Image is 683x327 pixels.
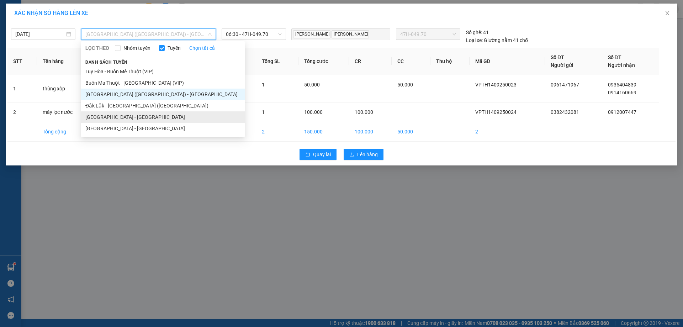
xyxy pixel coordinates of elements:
[256,48,298,75] th: Tổng SL
[121,44,153,52] span: Nhóm tuyến
[551,54,564,60] span: Số ĐT
[7,48,37,75] th: STT
[256,122,298,142] td: 2
[470,122,545,142] td: 2
[608,90,636,95] span: 0914160669
[400,29,456,39] span: 47H-049.70
[305,152,310,158] span: rollback
[349,152,354,158] span: upload
[475,109,517,115] span: VPTH1409250024
[293,30,330,38] span: [PERSON_NAME]
[551,62,573,68] span: Người gửi
[470,48,545,75] th: Mã GD
[14,10,88,16] span: XÁC NHẬN SỐ HÀNG LÊN XE
[37,48,96,75] th: Tên hàng
[397,82,413,88] span: 50.000
[85,44,109,52] span: LỌC THEO
[7,75,37,102] td: 1
[357,151,378,158] span: Lên hàng
[608,82,636,88] span: 0935404839
[608,54,621,60] span: Số ĐT
[392,48,430,75] th: CC
[304,109,323,115] span: 100.000
[208,32,212,36] span: down
[81,123,245,134] li: [GEOGRAPHIC_DATA] - [GEOGRAPHIC_DATA]
[81,111,245,123] li: [GEOGRAPHIC_DATA] - [GEOGRAPHIC_DATA]
[81,66,245,77] li: Tuy Hòa - Buôn Mê Thuột (VIP)
[81,100,245,111] li: Đắk Lắk - [GEOGRAPHIC_DATA] ([GEOGRAPHIC_DATA])
[475,82,517,88] span: VPTH1409250023
[466,36,483,44] span: Loại xe:
[81,59,132,65] span: Danh sách tuyến
[298,48,349,75] th: Tổng cước
[37,75,96,102] td: thùng xốp
[466,28,489,36] div: 41
[466,36,528,44] div: Giường nằm 41 chỗ
[349,122,392,142] td: 100.000
[657,4,677,23] button: Close
[85,29,212,39] span: Phú Yên (SC) - Đắk Lắk
[189,44,215,52] a: Chọn tất cả
[37,102,96,122] td: máy lọc nước
[551,82,579,88] span: 0961471967
[15,30,65,38] input: 14/09/2025
[608,62,635,68] span: Người nhận
[226,29,282,39] span: 06:30 - 47H-049.70
[355,109,373,115] span: 100.000
[262,82,265,88] span: 1
[665,10,670,16] span: close
[81,89,245,100] li: [GEOGRAPHIC_DATA] ([GEOGRAPHIC_DATA]) - [GEOGRAPHIC_DATA]
[262,109,265,115] span: 1
[7,102,37,122] td: 2
[608,109,636,115] span: 0912007447
[551,109,579,115] span: 0382432081
[313,151,331,158] span: Quay lại
[466,28,482,36] span: Số ghế:
[430,48,470,75] th: Thu hộ
[165,44,184,52] span: Tuyến
[304,82,320,88] span: 50.000
[300,149,337,160] button: rollbackQuay lại
[349,48,392,75] th: CR
[298,122,349,142] td: 150.000
[344,149,383,160] button: uploadLên hàng
[392,122,430,142] td: 50.000
[332,30,369,38] span: [PERSON_NAME]
[37,122,96,142] td: Tổng cộng
[81,77,245,89] li: Buôn Ma Thuột - [GEOGRAPHIC_DATA] (VIP)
